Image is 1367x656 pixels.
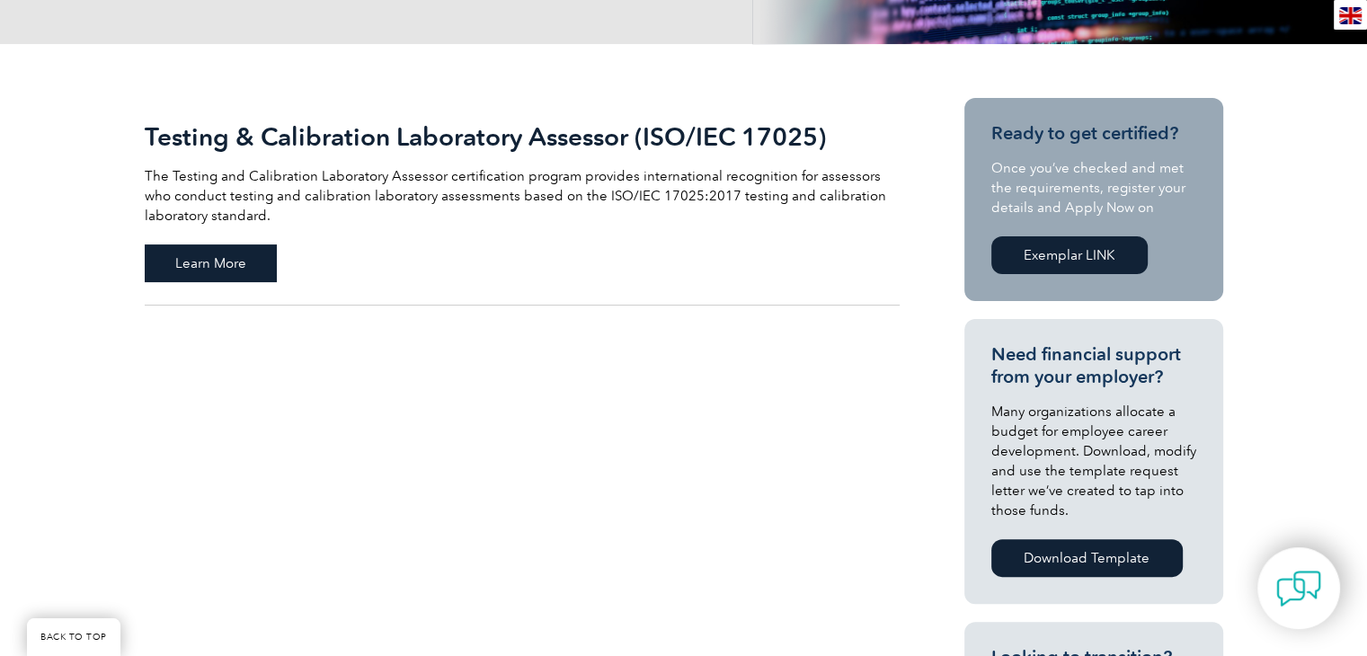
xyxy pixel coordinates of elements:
span: Learn More [145,244,277,282]
a: Testing & Calibration Laboratory Assessor (ISO/IEC 17025) The Testing and Calibration Laboratory ... [145,98,900,306]
a: Exemplar LINK [991,236,1148,274]
img: en [1339,7,1362,24]
img: contact-chat.png [1276,566,1321,611]
a: Download Template [991,539,1183,577]
h3: Need financial support from your employer? [991,343,1196,388]
p: Many organizations allocate a budget for employee career development. Download, modify and use th... [991,402,1196,520]
a: BACK TO TOP [27,618,120,656]
p: The Testing and Calibration Laboratory Assessor certification program provides international reco... [145,166,900,226]
p: Once you’ve checked and met the requirements, register your details and Apply Now on [991,158,1196,217]
h2: Testing & Calibration Laboratory Assessor (ISO/IEC 17025) [145,122,900,151]
h3: Ready to get certified? [991,122,1196,145]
